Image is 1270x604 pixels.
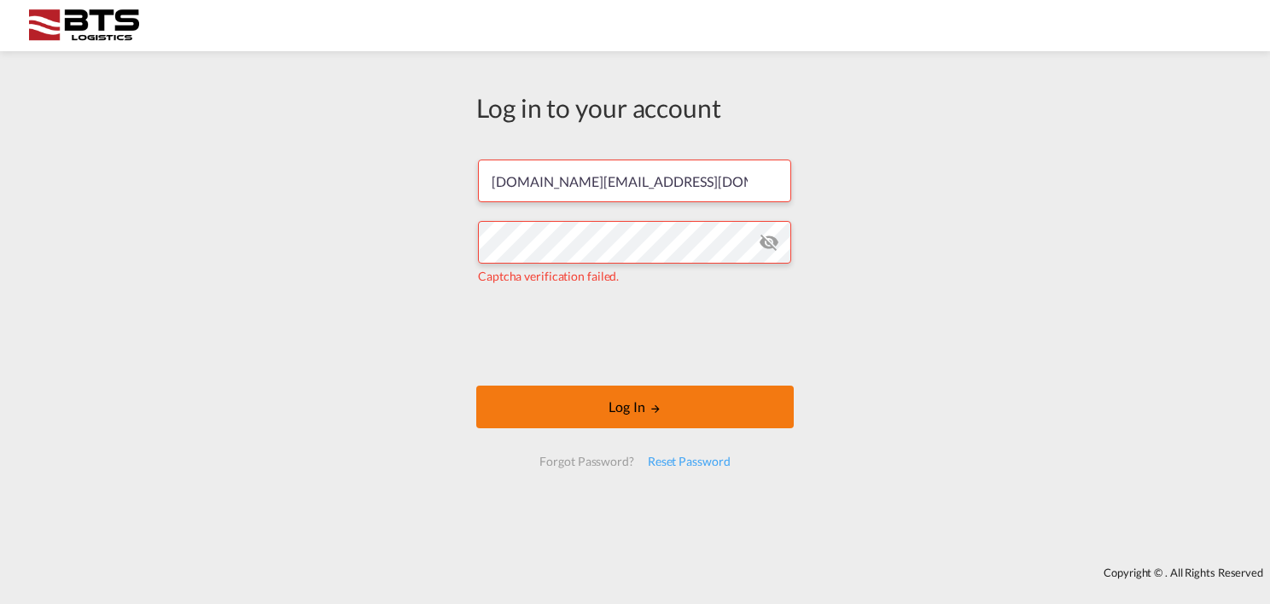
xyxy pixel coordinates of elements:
button: LOGIN [476,386,794,428]
img: cdcc71d0be7811ed9adfbf939d2aa0e8.png [26,7,141,45]
input: Enter email/phone number [478,160,791,202]
div: Forgot Password? [533,446,640,477]
md-icon: icon-eye-off [759,232,779,253]
span: Captcha verification failed. [478,269,619,283]
iframe: reCAPTCHA [505,302,765,369]
div: Log in to your account [476,90,794,125]
div: Reset Password [641,446,737,477]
